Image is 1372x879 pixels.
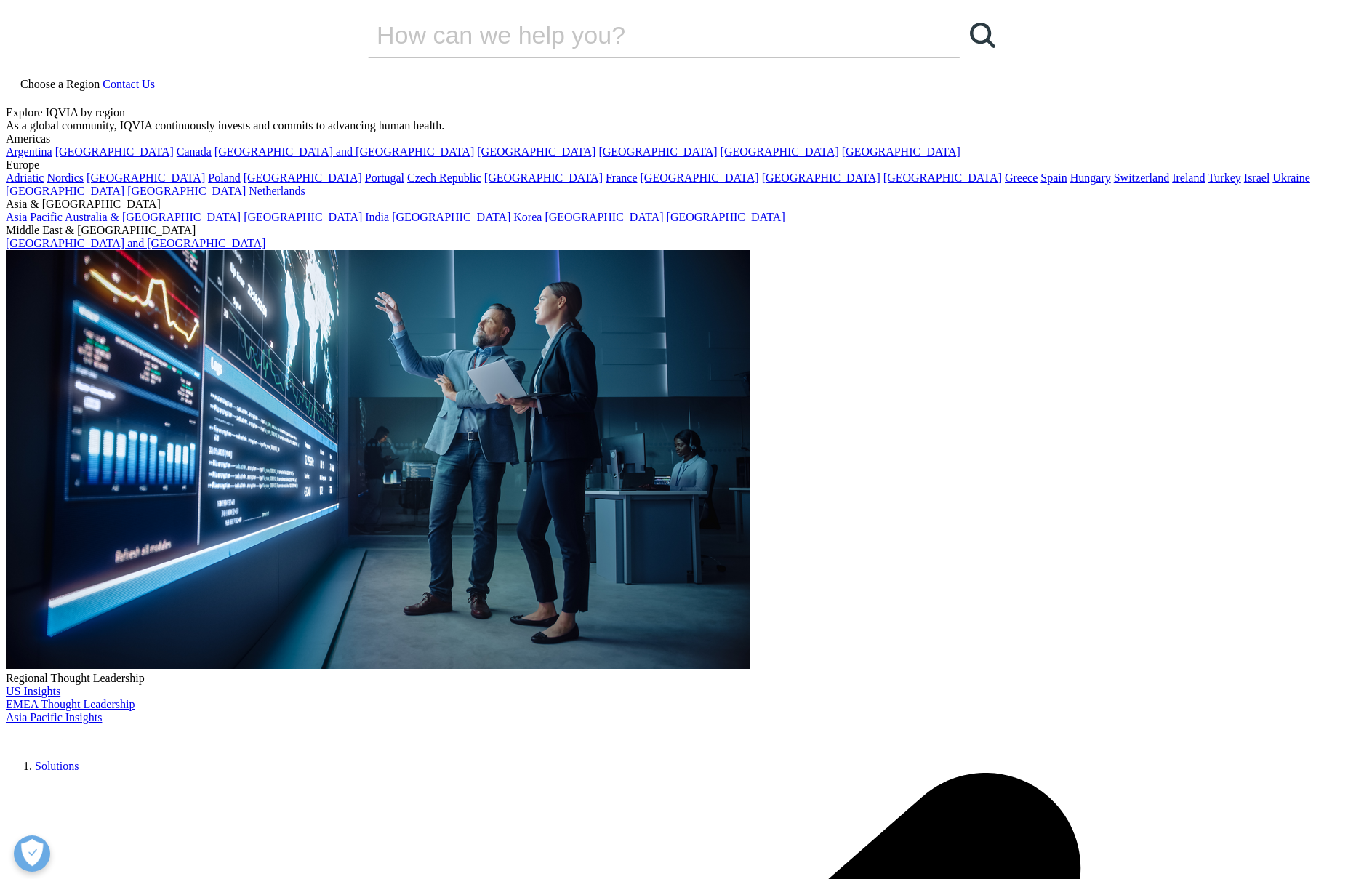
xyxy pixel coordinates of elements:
[477,145,595,158] a: [GEOGRAPHIC_DATA]
[55,145,174,158] a: [GEOGRAPHIC_DATA]
[721,145,839,158] a: [GEOGRAPHIC_DATA]
[6,711,102,723] a: Asia Pacific Insights
[6,724,122,745] img: IQVIA Healthcare Information Technology and Pharma Clinical Research Company
[244,172,362,184] a: [GEOGRAPHIC_DATA]
[20,78,100,90] span: Choose a Region
[87,172,205,184] a: [GEOGRAPHIC_DATA]
[6,158,1366,172] div: Europe
[1244,172,1270,184] a: Israel
[960,13,1004,57] a: Search
[6,685,60,697] a: US Insights
[214,145,474,158] a: [GEOGRAPHIC_DATA] and [GEOGRAPHIC_DATA]
[208,172,240,184] a: Poland
[1208,172,1241,184] a: Turkey
[6,106,1366,119] div: Explore IQVIA by region
[47,172,84,184] a: Nordics
[6,185,124,197] a: [GEOGRAPHIC_DATA]
[6,237,265,249] a: [GEOGRAPHIC_DATA] and [GEOGRAPHIC_DATA]
[249,185,305,197] a: Netherlands
[641,172,759,184] a: [GEOGRAPHIC_DATA]
[368,13,919,57] input: Search
[103,78,155,90] a: Contact Us
[14,835,50,872] button: Open Preferences
[883,172,1002,184] a: [GEOGRAPHIC_DATA]
[35,760,79,772] a: Solutions
[6,250,750,669] img: 2093_analyzing-data-using-big-screen-display-and-laptop.png
[6,211,63,223] a: Asia Pacific
[6,698,135,710] a: EMEA Thought Leadership
[6,119,1366,132] div: As a global community, IQVIA continuously invests and commits to advancing human health.
[177,145,212,158] a: Canada
[6,672,1366,685] div: Regional Thought Leadership
[598,145,717,158] a: [GEOGRAPHIC_DATA]
[1172,172,1205,184] a: Ireland
[1114,172,1169,184] a: Switzerland
[65,211,241,223] a: Australia & [GEOGRAPHIC_DATA]
[6,132,1366,145] div: Americas
[127,185,246,197] a: [GEOGRAPHIC_DATA]
[484,172,603,184] a: [GEOGRAPHIC_DATA]
[762,172,880,184] a: [GEOGRAPHIC_DATA]
[365,211,389,223] a: India
[6,145,52,158] a: Argentina
[606,172,638,184] a: France
[392,211,510,223] a: [GEOGRAPHIC_DATA]
[407,172,481,184] a: Czech Republic
[842,145,960,158] a: [GEOGRAPHIC_DATA]
[244,211,362,223] a: [GEOGRAPHIC_DATA]
[365,172,404,184] a: Portugal
[6,198,1366,211] div: Asia & [GEOGRAPHIC_DATA]
[1272,172,1310,184] a: Ukraine
[1070,172,1111,184] a: Hungary
[1040,172,1067,184] a: Spain
[513,211,542,223] a: Korea
[6,172,44,184] a: Adriatic
[545,211,663,223] a: [GEOGRAPHIC_DATA]
[1005,172,1038,184] a: Greece
[970,23,995,48] svg: Search
[6,224,1366,237] div: Middle East & [GEOGRAPHIC_DATA]
[667,211,785,223] a: [GEOGRAPHIC_DATA]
